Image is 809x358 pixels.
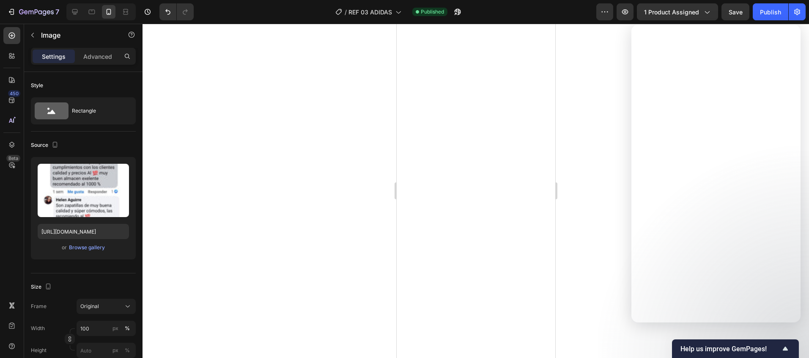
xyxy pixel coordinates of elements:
button: Show survey - Help us improve GemPages! [680,344,790,354]
span: Original [80,303,99,310]
button: Save [721,3,749,20]
div: Style [31,82,43,89]
img: preview-image [38,164,129,217]
button: 7 [3,3,63,20]
button: % [110,323,121,333]
input: px% [77,343,136,358]
div: % [125,347,130,354]
label: Width [31,325,45,332]
span: 1 product assigned [644,8,699,17]
div: Browse gallery [69,244,105,251]
span: Published [421,8,444,16]
span: or [62,242,67,253]
span: REF 03 ADIDAS [348,8,392,17]
div: px [112,325,118,332]
div: Undo/Redo [159,3,194,20]
button: px [122,345,132,355]
button: Original [77,299,136,314]
input: https://example.com/image.jpg [38,224,129,239]
span: Save [729,8,743,16]
button: % [110,345,121,355]
span: Help us improve GemPages! [680,345,780,353]
span: / [345,8,347,17]
p: 7 [55,7,59,17]
p: Advanced [83,52,112,61]
button: px [122,323,132,333]
iframe: Intercom live chat [631,25,801,322]
div: Rectangle [72,101,123,121]
div: Beta [6,155,20,162]
div: Source [31,140,60,151]
button: Publish [753,3,788,20]
button: 1 product assigned [637,3,718,20]
label: Height [31,347,47,354]
p: Image [41,30,113,40]
div: % [125,325,130,332]
input: px% [77,321,136,336]
iframe: Design area [397,24,555,358]
div: px [112,347,118,354]
div: Publish [760,8,781,17]
div: 450 [8,90,20,97]
label: Frame [31,303,47,310]
div: Size [31,281,53,293]
p: Settings [42,52,66,61]
iframe: Intercom live chat [780,317,801,337]
button: Browse gallery [69,243,105,252]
